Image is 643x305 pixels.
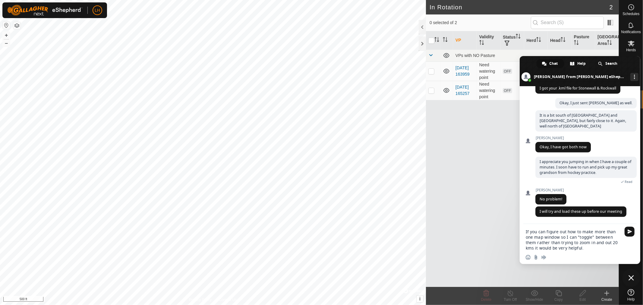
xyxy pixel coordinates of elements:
[540,209,622,214] span: I will try and load these up before our meeting
[574,41,579,46] p-sorticon: Activate to sort
[419,296,421,301] span: i
[434,38,439,43] p-sorticon: Activate to sort
[524,31,548,50] th: Herd
[536,38,541,43] p-sorticon: Activate to sort
[548,31,572,50] th: Head
[550,59,558,68] span: Chat
[522,297,547,302] div: Show/Hide
[430,4,610,11] h2: In Rotation
[3,39,10,47] button: –
[572,31,595,50] th: Pasture
[630,73,638,81] div: More channels
[625,180,632,184] span: Read
[503,88,512,93] span: OFF
[537,59,564,68] div: Chat
[95,7,100,14] span: LH
[500,31,524,50] th: Status
[3,32,10,39] button: +
[498,297,522,302] div: Turn Off
[455,53,616,58] div: VPs with NO Pasture
[540,159,631,175] span: I appreciate you jumping in when I have a couple of minutes. I soon have to run and pick up my gr...
[619,287,643,303] a: Help
[561,38,566,43] p-sorticon: Activate to sort
[625,227,635,237] span: Send
[219,297,237,303] a: Contact Us
[627,297,635,301] span: Help
[13,22,20,29] button: Map Layers
[477,31,501,50] th: Validity
[430,20,531,26] span: 0 selected of 2
[623,12,639,16] span: Schedules
[626,48,636,52] span: Herds
[593,59,624,68] div: Search
[578,59,586,68] span: Help
[479,41,484,46] p-sorticon: Activate to sort
[3,22,10,29] button: Reset Map
[595,297,619,302] div: Create
[540,113,626,129] span: It is a bit south of [GEOGRAPHIC_DATA] and [GEOGRAPHIC_DATA], but fairly close to it. Again, well...
[453,31,477,50] th: VP
[503,69,512,74] span: OFF
[565,59,592,68] div: Help
[540,144,587,149] span: Okay, I have got both now
[443,38,448,43] p-sorticon: Activate to sort
[621,30,641,34] span: Notifications
[540,197,562,202] span: No problem!
[559,100,632,105] span: Okay, I just sent [PERSON_NAME] as well.
[455,65,470,77] a: [DATE] 163959
[417,296,423,302] button: i
[531,16,604,29] input: Search (S)
[526,255,531,260] span: Insert an emoji
[610,3,613,12] span: 2
[526,229,621,251] textarea: Compose your message...
[540,86,616,91] span: I got your .kml file for Stonewall & Rockwall
[607,41,612,46] p-sorticon: Activate to sort
[541,255,546,260] span: Audio message
[455,85,470,96] a: [DATE] 165257
[622,269,640,287] div: Close chat
[606,59,618,68] span: Search
[477,81,501,100] td: Need watering point
[189,297,212,303] a: Privacy Policy
[477,61,501,81] td: Need watering point
[535,188,566,192] span: [PERSON_NAME]
[7,5,83,16] img: Gallagher Logo
[534,255,538,260] span: Send a file
[481,297,492,302] span: Delete
[516,35,521,39] p-sorticon: Activate to sort
[595,31,619,50] th: [GEOGRAPHIC_DATA] Area
[535,136,591,140] span: [PERSON_NAME]
[571,297,595,302] div: Edit
[547,297,571,302] div: Copy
